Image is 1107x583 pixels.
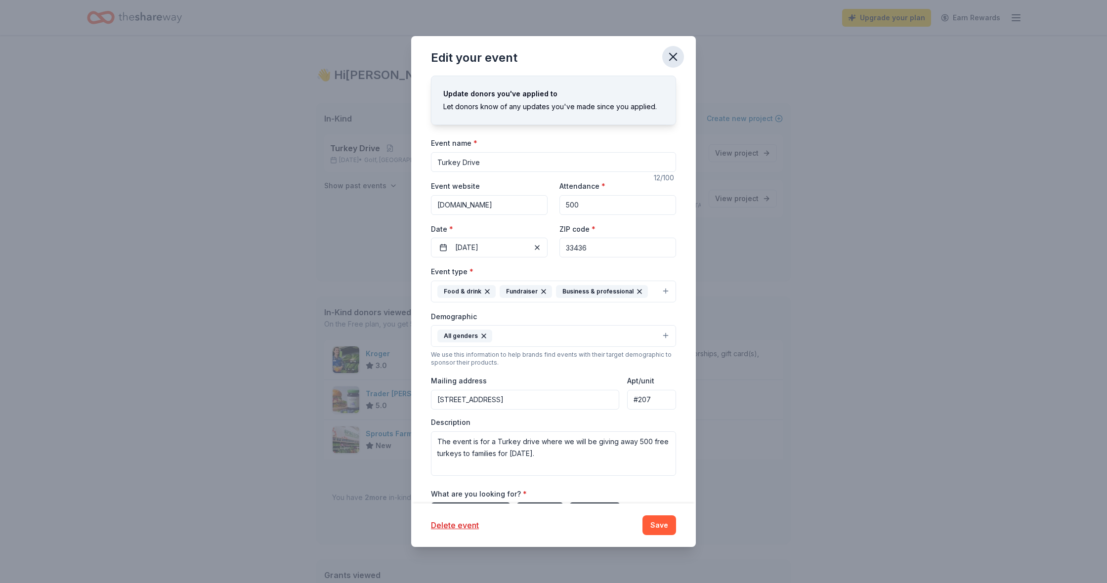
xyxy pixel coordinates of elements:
div: Fundraiser [500,285,552,298]
label: Mailing address [431,376,487,386]
label: Date [431,224,548,234]
div: Update donors you've applied to [443,88,664,100]
button: All genders [431,325,676,347]
input: 12345 (U.S. only) [559,238,676,257]
label: Event website [431,181,480,191]
button: Snacks [569,502,620,520]
button: [DATE] [431,238,548,257]
div: Edit your event [431,50,517,66]
div: We use this information to help brands find events with their target demographic to sponsor their... [431,351,676,367]
div: Food & drink [437,285,496,298]
div: All genders [437,330,492,342]
button: Food & drinkFundraiserBusiness & professional [431,281,676,302]
label: Attendance [559,181,605,191]
button: Auction & raffle [431,502,511,520]
textarea: The event is for a Turkey drive where we will be giving away 500 free turkeys to families for [DA... [431,431,676,476]
label: Apt/unit [627,376,654,386]
label: Event type [431,267,473,277]
label: What are you looking for? [431,489,527,499]
label: Description [431,417,470,427]
div: Business & professional [556,285,648,298]
label: Demographic [431,312,477,322]
input: 20 [559,195,676,215]
button: Save [642,515,676,535]
button: Meals [516,502,563,520]
input: Spring Fundraiser [431,152,676,172]
label: Event name [431,138,477,148]
button: Delete event [431,519,479,531]
div: Let donors know of any updates you've made since you applied. [443,101,664,113]
input: # [627,390,676,410]
label: ZIP code [559,224,596,234]
input: https://www... [431,195,548,215]
div: 12 /100 [654,172,676,184]
input: Enter a US address [431,390,619,410]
